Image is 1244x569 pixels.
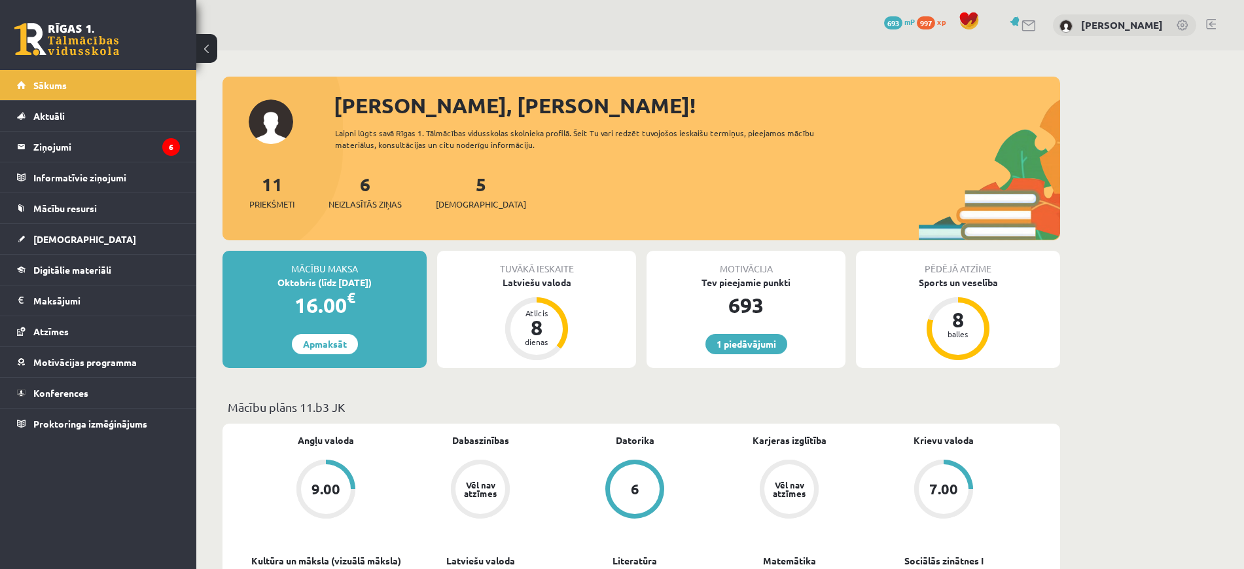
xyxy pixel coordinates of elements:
[937,16,946,27] span: xp
[14,23,119,56] a: Rīgas 1. Tālmācības vidusskola
[162,138,180,156] i: 6
[517,338,556,346] div: dienas
[938,330,978,338] div: balles
[436,172,526,211] a: 5[DEMOGRAPHIC_DATA]
[33,202,97,214] span: Mācību resursi
[917,16,952,27] a: 997 xp
[437,276,636,362] a: Latviešu valoda Atlicis 8 dienas
[446,554,515,568] a: Latviešu valoda
[347,288,355,307] span: €
[647,251,845,276] div: Motivācija
[335,127,838,151] div: Laipni lūgts savā Rīgas 1. Tālmācības vidusskolas skolnieka profilā. Šeit Tu vari redzēt tuvojošo...
[33,387,88,399] span: Konferences
[929,482,958,496] div: 7.00
[558,460,712,521] a: 6
[904,554,984,568] a: Sociālās zinātnes I
[17,409,180,439] a: Proktoringa izmēģinājums
[452,433,509,447] a: Dabaszinības
[33,132,180,162] legend: Ziņojumi
[437,276,636,289] div: Latviešu valoda
[17,162,180,193] a: Informatīvie ziņojumi
[904,16,915,27] span: mP
[249,460,403,521] a: 9.00
[33,162,180,193] legend: Informatīvie ziņojumi
[311,482,340,496] div: 9.00
[771,481,808,498] div: Vēl nav atzīmes
[33,285,180,316] legend: Maksājumi
[613,554,657,568] a: Literatūra
[17,193,180,223] a: Mācību resursi
[763,554,816,568] a: Matemātika
[17,70,180,100] a: Sākums
[403,460,558,521] a: Vēl nav atzīmes
[329,172,402,211] a: 6Neizlasītās ziņas
[436,198,526,211] span: [DEMOGRAPHIC_DATA]
[914,433,974,447] a: Krievu valoda
[17,255,180,285] a: Digitālie materiāli
[856,276,1060,289] div: Sports un veselība
[437,251,636,276] div: Tuvākā ieskaite
[517,317,556,338] div: 8
[251,554,401,568] a: Kultūra un māksla (vizuālā māksla)
[1059,20,1073,33] img: Līva Amanda Zvīne
[884,16,902,29] span: 693
[249,198,294,211] span: Priekšmeti
[647,276,845,289] div: Tev pieejamie punkti
[631,482,639,496] div: 6
[712,460,866,521] a: Vēl nav atzīmes
[292,334,358,354] a: Apmaksāt
[462,481,499,498] div: Vēl nav atzīmes
[517,309,556,317] div: Atlicis
[17,132,180,162] a: Ziņojumi6
[249,172,294,211] a: 11Priekšmeti
[222,251,427,276] div: Mācību maksa
[17,316,180,346] a: Atzīmes
[1081,18,1163,31] a: [PERSON_NAME]
[647,289,845,321] div: 693
[33,264,111,276] span: Digitālie materiāli
[884,16,915,27] a: 693 mP
[917,16,935,29] span: 997
[705,334,787,354] a: 1 piedāvājumi
[17,101,180,131] a: Aktuāli
[856,276,1060,362] a: Sports un veselība 8 balles
[17,224,180,254] a: [DEMOGRAPHIC_DATA]
[17,378,180,408] a: Konferences
[938,309,978,330] div: 8
[298,433,354,447] a: Angļu valoda
[33,110,65,122] span: Aktuāli
[222,289,427,321] div: 16.00
[753,433,826,447] a: Karjeras izglītība
[33,79,67,91] span: Sākums
[33,325,69,337] span: Atzīmes
[228,398,1055,416] p: Mācību plāns 11.b3 JK
[329,198,402,211] span: Neizlasītās ziņas
[616,433,654,447] a: Datorika
[33,418,147,430] span: Proktoringa izmēģinājums
[17,285,180,316] a: Maksājumi
[334,90,1060,121] div: [PERSON_NAME], [PERSON_NAME]!
[33,356,137,368] span: Motivācijas programma
[33,233,136,245] span: [DEMOGRAPHIC_DATA]
[856,251,1060,276] div: Pēdējā atzīme
[222,276,427,289] div: Oktobris (līdz [DATE])
[866,460,1021,521] a: 7.00
[17,347,180,377] a: Motivācijas programma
